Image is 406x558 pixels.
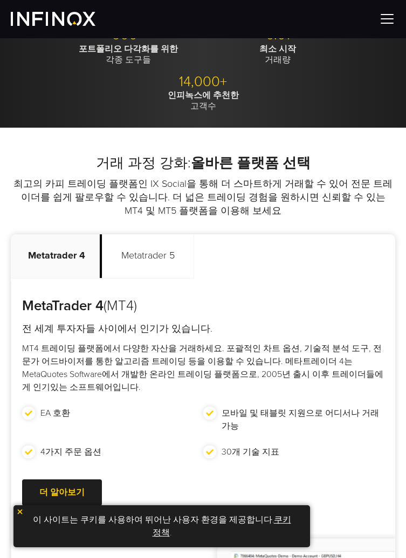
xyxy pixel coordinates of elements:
[222,407,379,433] p: 모바일 및 태블릿 지원으로 어디서나 거래 가능
[222,445,279,458] p: 30개 기술 지표
[40,407,70,420] p: EA 호환
[79,44,178,54] strong: 포트폴리오 다각화를 위한
[40,445,101,458] p: 4가지 주문 옵션
[22,297,384,315] h3: (MT4)
[19,511,305,542] p: 이 사이트는 쿠키를 사용하여 뛰어난 사용자 환경을 제공합니다. .
[16,508,24,515] img: yellow close icon
[22,322,384,336] h4: 전 세계 투자자들 사이에서 인기가 있습니다.
[58,44,199,65] p: 각종 도구들
[22,342,384,394] p: MT4 트레이딩 플랫폼에서 다양한 자산을 거래하세요. 포괄적인 차트 옵션, 기술적 분석 도구, 전문가 어드바이저를 통한 알고리즘 트레이딩 등을 이용할 수 있습니다. 메타트레이...
[22,479,102,506] a: 더 알아보기
[11,155,395,172] h2: 거래 과정 강화:
[191,155,311,171] strong: 올바른 플랫폼 선택
[133,90,274,111] p: 고객수
[133,73,274,90] p: 14,000+
[22,297,104,314] strong: MetaTrader 4
[11,234,102,278] p: Metatrader 4
[207,44,348,65] p: 거래량
[259,44,296,54] strong: 최소 시작
[11,177,395,218] p: 최고의 카피 트레이딩 플랫폼인 IX Social을 통해 더 스마트하게 거래할 수 있어 전문 트레이더를 쉽게 팔로우할 수 있습니다. 더 넓은 트레이딩 경험을 원하시면 신뢰할 수...
[102,234,194,278] p: Metatrader 5
[168,90,239,101] strong: 인피녹스에 추천한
